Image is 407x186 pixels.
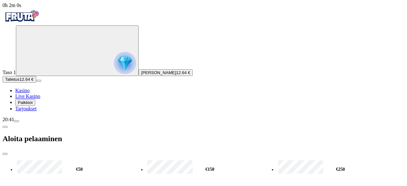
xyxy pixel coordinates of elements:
label: €150 [146,159,274,180]
label: €250 [276,159,404,180]
span: Palkkiot [18,100,33,105]
span: [PERSON_NAME] [141,70,176,75]
button: reward progress [16,25,139,76]
span: Tarjoukset [15,106,37,111]
img: reward progress [114,52,136,74]
nav: Primary [3,8,404,112]
button: [PERSON_NAME]12.64 € [139,69,193,76]
span: 12.64 € [176,70,190,75]
a: diamond iconKasino [15,88,30,93]
button: Talletusplus icon12.64 € [3,76,36,83]
img: Fruta [3,8,41,24]
label: €50 [15,159,143,180]
span: Taso 1 [3,70,16,75]
span: Kasino [15,88,30,93]
span: Live Kasino [15,93,40,99]
button: chevron-left icon [3,126,8,128]
h2: Aloita pelaaminen [3,134,404,143]
button: close [3,153,8,155]
span: 12.64 € [19,77,33,82]
span: 20:41 [3,117,14,122]
a: gift-inverted iconTarjoukset [15,106,37,111]
span: Talletus [5,77,19,82]
span: user session time [3,3,21,8]
a: Fruta [3,20,41,25]
a: poker-chip iconLive Kasino [15,93,40,99]
button: menu [36,80,41,82]
button: menu [14,120,19,122]
button: reward iconPalkkiot [15,99,35,106]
